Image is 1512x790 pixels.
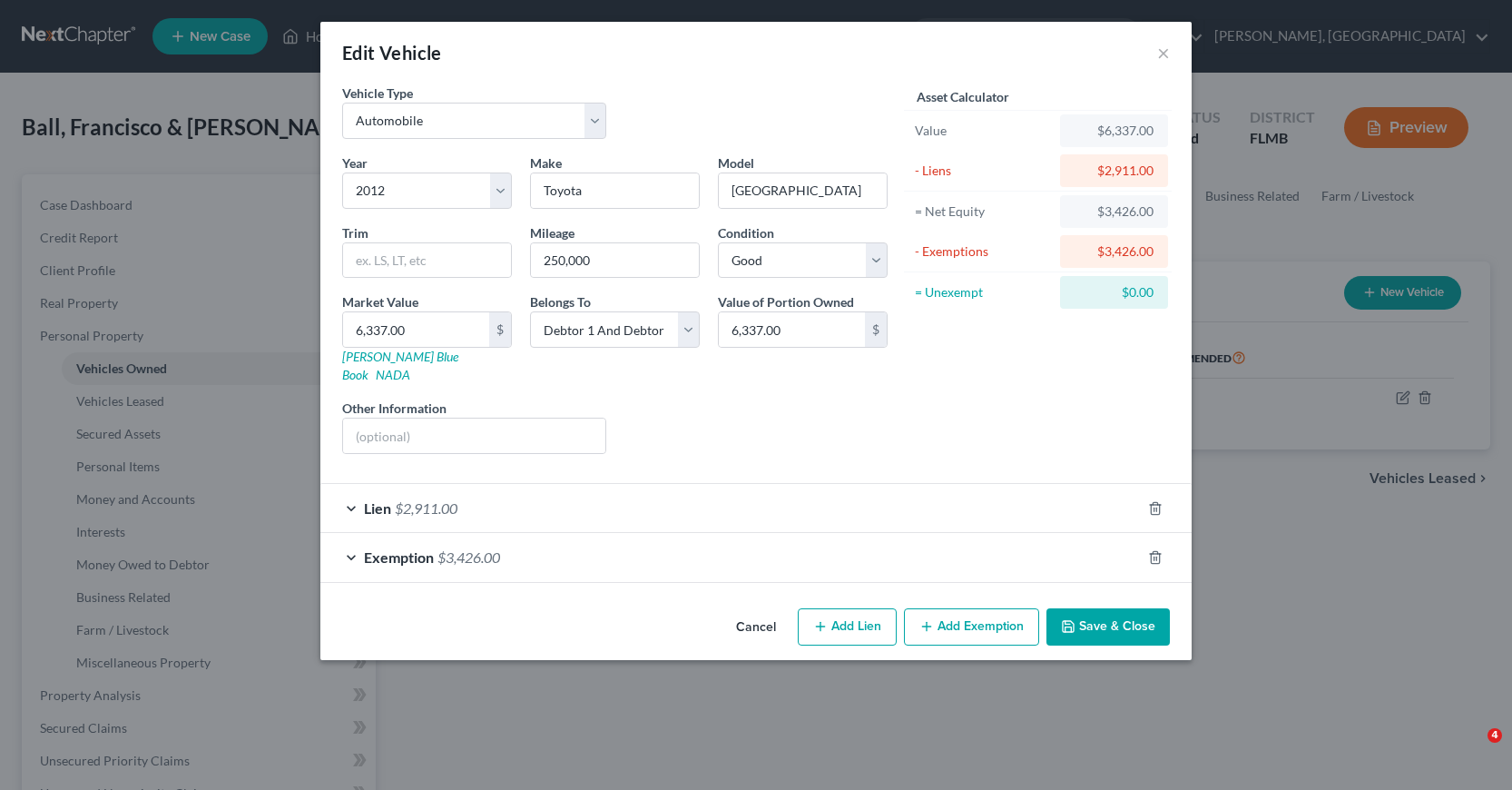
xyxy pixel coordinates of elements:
div: - Exemptions [915,242,1052,261]
label: Vehicle Type [342,84,413,103]
span: Belongs To [530,294,591,310]
div: $0.00 [1075,283,1154,301]
label: Year [342,153,368,173]
span: Exemption [364,548,434,566]
div: Edit Vehicle [342,40,442,65]
button: Add Lien [798,608,897,647]
span: 4 [1487,728,1502,743]
span: $2,911.00 [395,499,457,517]
iframe: Intercom live chat [1450,728,1494,772]
span: Make [530,155,562,171]
label: Asset Calculator [917,87,1009,106]
div: $6,337.00 [1075,122,1154,140]
label: Value of Portion Owned [718,292,854,311]
span: Lien [364,499,391,517]
button: Add Exemption [904,608,1039,647]
label: Model [718,153,754,173]
div: $ [865,312,887,347]
button: Cancel [722,610,790,647]
input: ex. LS, LT, etc [343,243,511,278]
button: × [1157,42,1170,64]
label: Market Value [342,292,418,311]
button: Save & Close [1046,608,1170,647]
input: 0.00 [719,312,865,347]
div: - Liens [915,162,1052,180]
input: 0.00 [343,312,489,347]
div: = Unexempt [915,283,1052,301]
span: $3,426.00 [437,548,500,566]
a: [PERSON_NAME] Blue Book [342,349,458,382]
div: $2,911.00 [1075,162,1154,180]
label: Mileage [530,223,574,242]
div: Value [915,122,1052,140]
input: -- [531,243,699,278]
div: $ [489,312,511,347]
label: Other Information [342,399,447,418]
input: (optional) [343,419,605,453]
label: Trim [342,223,368,242]
div: $3,426.00 [1075,202,1154,221]
div: $3,426.00 [1075,242,1154,261]
input: ex. Altima [719,173,887,208]
div: = Net Equity [915,202,1052,221]
input: ex. Nissan [531,173,699,208]
a: NADA [376,367,410,382]
label: Condition [718,223,774,242]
